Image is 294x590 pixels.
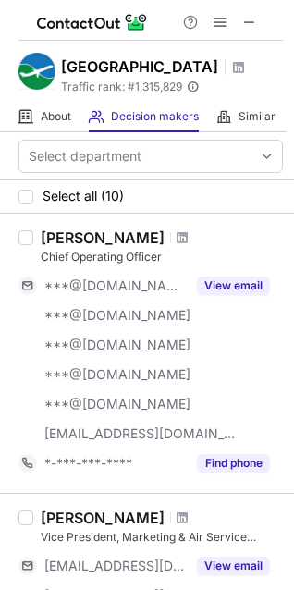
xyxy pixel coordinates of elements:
[44,425,237,442] span: [EMAIL_ADDRESS][DOMAIN_NAME]
[43,189,124,203] span: Select all (10)
[61,55,218,78] h1: [GEOGRAPHIC_DATA]
[197,557,270,575] button: Reveal Button
[239,109,276,124] span: Similar
[44,558,186,574] span: [EMAIL_ADDRESS][DOMAIN_NAME]
[29,147,141,166] div: Select department
[18,53,55,90] img: 70ed9f89c02bfb7faafa486f07ef6d76
[44,396,190,412] span: ***@[DOMAIN_NAME]
[41,249,283,265] div: Chief Operating Officer
[41,529,283,546] div: Vice President, Marketing & Air Service Development
[61,80,182,93] span: Traffic rank: # 1,315,829
[37,11,148,33] img: ContactOut v5.3.10
[41,109,71,124] span: About
[44,337,190,353] span: ***@[DOMAIN_NAME]
[41,509,165,527] div: [PERSON_NAME]
[41,228,165,247] div: [PERSON_NAME]
[44,307,190,324] span: ***@[DOMAIN_NAME]
[44,366,190,383] span: ***@[DOMAIN_NAME]
[111,109,199,124] span: Decision makers
[197,454,270,473] button: Reveal Button
[197,277,270,295] button: Reveal Button
[44,277,186,294] span: ***@[DOMAIN_NAME]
